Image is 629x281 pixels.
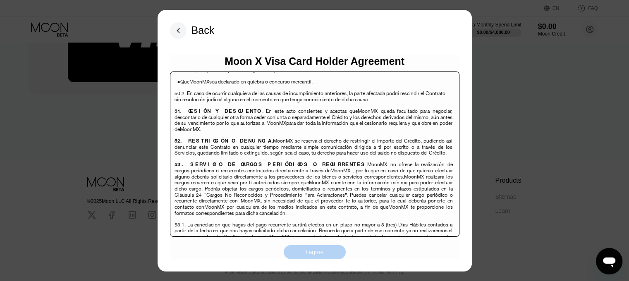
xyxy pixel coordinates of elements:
span: MoonMX [204,203,224,210]
div: I agree [284,245,346,259]
div: I agree [306,248,324,256]
span: MoonMX [269,233,289,240]
span: 51. CESIÓN Y DESCUENTO [175,107,262,114]
span: de los Servicios [175,143,452,157]
span: queda facultado para negociar, descontar o de cualquier otra forma ceder conjunta o separadamente... [175,107,452,126]
span: MoonMX [388,203,408,210]
span: MoonMX [358,107,378,114]
span: MoonMX [180,126,200,133]
iframe: Button to launch messaging window [596,248,622,274]
span: ● [177,79,180,85]
span: , sin necesidad de que el proveedor te lo autorice, para lo cual deberás ponerte en contacto con [175,197,453,210]
span: . [272,137,273,144]
span: MoonMX [309,179,329,186]
span: . En este acto consientes y aceptas que [262,107,358,114]
span: , por lo que en caso de que quieras efectuar alguno deberás solicitarlo directamente a los provee... [175,167,453,180]
span: no responderá de cualquier incumplimiento que tengas con el proveedor derivado de dicha cancelación. [175,233,452,246]
span: MoonMX [273,137,293,144]
span: 53.1. La cancelación que hagas del pago recurrente surtirá efectos en un plazo no mayor a 3 (tres... [175,221,452,240]
span: MoonMX [266,119,286,126]
span: Que [180,78,189,85]
span: no ofrece la realización de cargos periódicos o recurrentes contratados directamente a través de [175,161,453,174]
span: para dar toda la información que el cesionario requiera y que obre en poder de [175,119,452,133]
span: 53. SERVICIO DE CARGOS PERIÓDICOS O RECURRENTES [175,161,366,168]
span: . [366,161,367,168]
span: MoonMX [330,167,350,174]
span: te proporcione los formatos correspondientes para dicha cancelación. [175,203,453,217]
span: por cualquiera de los medios indicados en este contrato, a fin de que [227,203,388,210]
span: . [200,126,201,133]
span: realizará los cargos recurrentes que sean por ti autorizados siempre que [175,173,453,186]
span: MoonMX [189,78,209,85]
span: MoonMX [241,197,261,204]
div: Back [170,22,215,39]
span: 50.2. En caso de ocurrir cualquiera de las causas de incumplimiento anteriores, la parte afectada... [175,90,445,103]
span: 52. RESTRICCIÓN O DENUNCIA [175,137,272,144]
span: MoonMX [367,161,387,168]
span: cuente con la información mínima para poder efectuar dicho cargo. Podrás objetar los cargos perió... [175,179,453,204]
span: , quedando limitado o extinguido, según sea el caso, tu derecho para hacer uso del saldo no dispu... [195,149,447,156]
span: MoonMX [404,173,424,180]
div: Moon X Visa Card Holder Agreement [225,55,404,67]
div: Back [191,24,215,36]
span: se reserva el derecho de restringir el importe del Crédito, pudiendo así denunciar este Contrato ... [175,137,452,150]
span: sea declarado en quiebra o concurso mercantil. [209,78,313,85]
